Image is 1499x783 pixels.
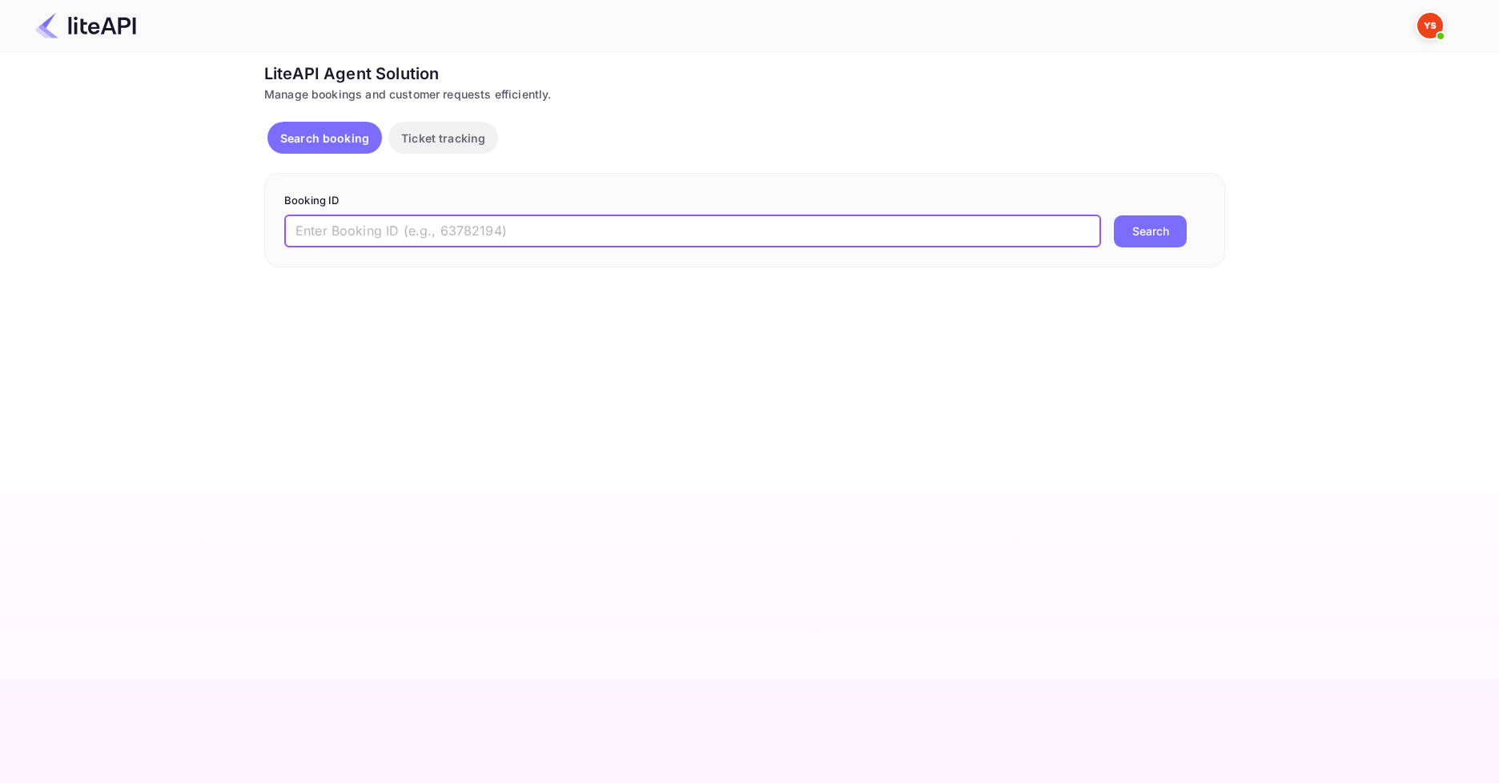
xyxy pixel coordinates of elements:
button: Search [1114,215,1187,247]
img: Yandex Support [1417,13,1443,38]
div: LiteAPI Agent Solution [264,62,1225,86]
p: Booking ID [284,193,1205,209]
p: Search booking [280,130,369,147]
input: Enter Booking ID (e.g., 63782194) [284,215,1101,247]
div: Manage bookings and customer requests efficiently. [264,86,1225,102]
p: Ticket tracking [401,130,485,147]
img: LiteAPI Logo [35,13,136,38]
